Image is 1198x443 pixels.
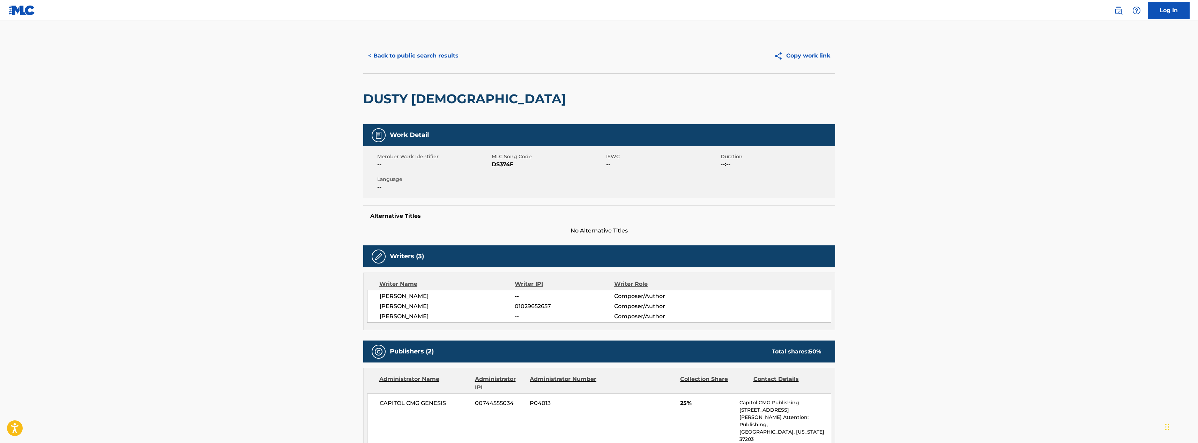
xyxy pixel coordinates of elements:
[515,302,614,311] span: 01029652657
[1130,3,1144,17] div: Help
[363,47,463,64] button: < Back to public search results
[614,280,705,288] div: Writer Role
[614,292,705,300] span: Composer/Author
[721,160,833,169] span: --:--
[475,399,524,407] span: 00744555034
[390,131,429,139] h5: Work Detail
[1165,417,1169,437] div: Drag
[492,160,604,169] span: DS374F
[515,280,614,288] div: Writer IPI
[530,399,597,407] span: P04013
[809,348,821,355] span: 50 %
[379,375,470,392] div: Administrator Name
[380,302,515,311] span: [PERSON_NAME]
[370,213,828,220] h5: Alternative Titles
[377,176,490,183] span: Language
[380,312,515,321] span: [PERSON_NAME]
[1132,6,1141,15] img: help
[721,153,833,160] span: Duration
[363,91,570,107] h2: DUSTY [DEMOGRAPHIC_DATA]
[614,312,705,321] span: Composer/Author
[515,312,614,321] span: --
[606,160,719,169] span: --
[390,252,424,260] h5: Writers (3)
[739,406,831,428] p: [STREET_ADDRESS][PERSON_NAME] Attention: Publishing,
[769,47,835,64] button: Copy work link
[680,399,734,407] span: 25%
[1111,3,1125,17] a: Public Search
[739,399,831,406] p: Capitol CMG Publishing
[8,5,35,15] img: MLC Logo
[374,131,383,139] img: Work Detail
[492,153,604,160] span: MLC Song Code
[753,375,821,392] div: Contact Details
[1114,6,1123,15] img: search
[530,375,597,392] div: Administrator Number
[772,347,821,356] div: Total shares:
[1148,2,1190,19] a: Log In
[374,347,383,356] img: Publishers
[380,399,470,407] span: CAPITOL CMG GENESIS
[363,227,835,235] span: No Alternative Titles
[739,428,831,443] p: [GEOGRAPHIC_DATA], [US_STATE] 37203
[379,280,515,288] div: Writer Name
[374,252,383,261] img: Writers
[377,153,490,160] span: Member Work Identifier
[774,52,786,60] img: Copy work link
[390,347,434,356] h5: Publishers (2)
[1163,410,1198,443] iframe: Chat Widget
[680,375,748,392] div: Collection Share
[515,292,614,300] span: --
[606,153,719,160] span: ISWC
[380,292,515,300] span: [PERSON_NAME]
[377,183,490,191] span: --
[614,302,705,311] span: Composer/Author
[475,375,524,392] div: Administrator IPI
[377,160,490,169] span: --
